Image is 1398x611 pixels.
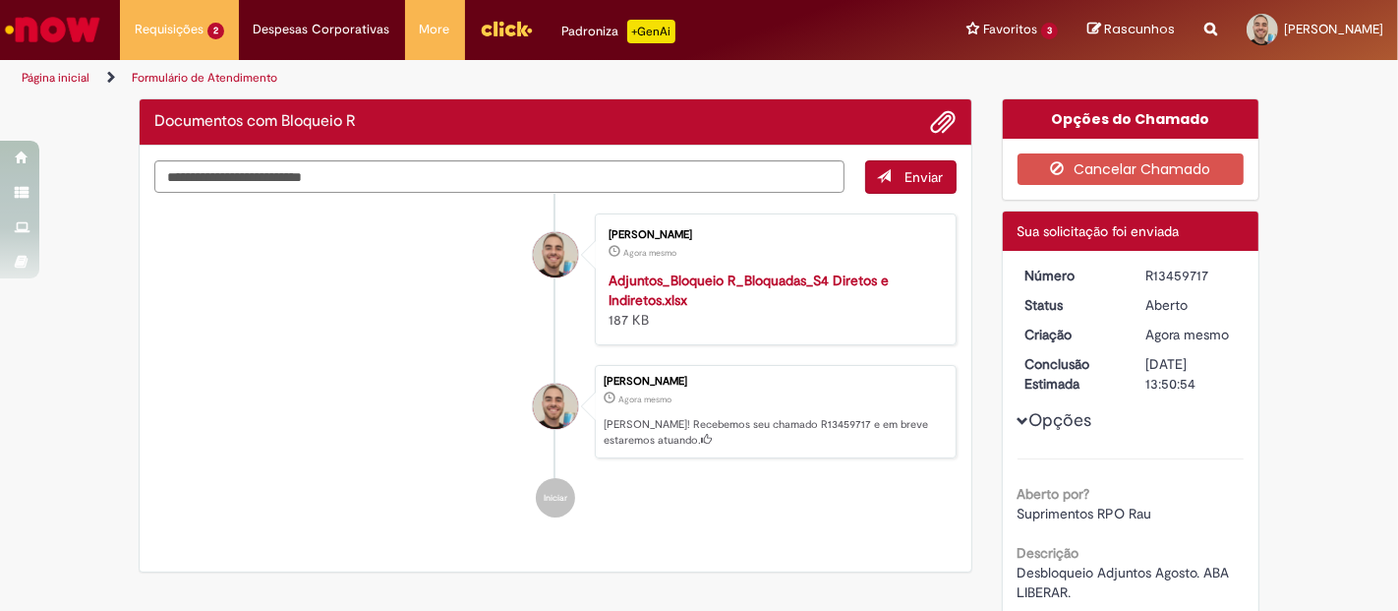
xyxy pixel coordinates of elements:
[931,109,957,135] button: Adicionar anexos
[533,232,578,277] div: Guilherme Konzen Da Silva
[154,160,845,193] textarea: Digite sua mensagem aqui...
[1104,20,1175,38] span: Rascunhos
[627,20,675,43] p: +GenAi
[1145,325,1237,344] div: 28/08/2025 17:50:51
[623,247,676,259] span: Agora mesmo
[1145,326,1229,343] span: Agora mesmo
[1145,295,1237,315] div: Aberto
[609,271,936,330] div: 187 KB
[1145,266,1237,285] div: R13459717
[604,376,946,388] div: [PERSON_NAME]
[1018,544,1079,562] b: Descrição
[983,20,1037,39] span: Favoritos
[865,160,957,194] button: Enviar
[2,10,103,49] img: ServiceNow
[22,70,89,86] a: Página inicial
[1284,21,1383,37] span: [PERSON_NAME]
[1018,153,1245,185] button: Cancelar Chamado
[1018,485,1090,503] b: Aberto por?
[562,20,675,43] div: Padroniza
[1087,21,1175,39] a: Rascunhos
[1011,295,1132,315] dt: Status
[1011,354,1132,394] dt: Conclusão Estimada
[132,70,277,86] a: Formulário de Atendimento
[154,365,957,459] li: Guilherme Konzen Da Silva
[1011,325,1132,344] dt: Criação
[905,168,944,186] span: Enviar
[1018,222,1180,240] span: Sua solicitação foi enviada
[623,247,676,259] time: 28/08/2025 17:50:48
[533,384,578,429] div: Guilherme Konzen Da Silva
[1003,99,1259,139] div: Opções do Chamado
[254,20,390,39] span: Despesas Corporativas
[480,14,533,43] img: click_logo_yellow_360x200.png
[1041,23,1058,39] span: 3
[207,23,224,39] span: 2
[1145,326,1229,343] time: 28/08/2025 17:50:51
[618,394,671,405] span: Agora mesmo
[1018,564,1234,601] span: Desbloqueio Adjuntos Agosto. ABA LIBERAR.
[154,194,957,538] ul: Histórico de tíquete
[135,20,204,39] span: Requisições
[618,394,671,405] time: 28/08/2025 17:50:51
[609,272,889,309] a: Adjuntos_Bloqueio R_Bloquadas_S4 Diretos e Indiretos.xlsx
[1011,266,1132,285] dt: Número
[15,60,917,96] ul: Trilhas de página
[604,417,946,448] p: [PERSON_NAME]! Recebemos seu chamado R13459717 e em breve estaremos atuando.
[420,20,450,39] span: More
[609,229,936,241] div: [PERSON_NAME]
[1145,354,1237,394] div: [DATE] 13:50:54
[154,113,356,131] h2: Documentos com Bloqueio R Histórico de tíquete
[1018,505,1152,522] span: Suprimentos RPO Rau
